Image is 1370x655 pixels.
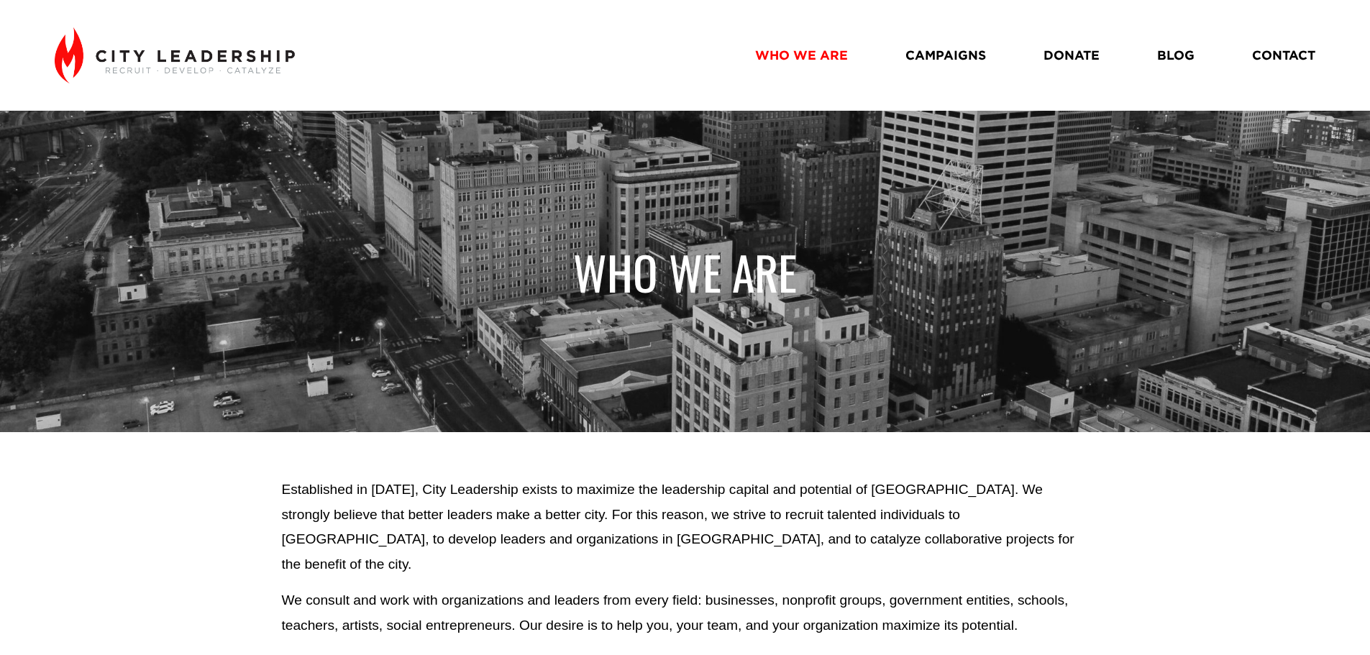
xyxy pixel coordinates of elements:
p: We consult and work with organizations and leaders from every field: businesses, nonprofit groups... [281,588,1088,638]
a: WHO WE ARE [755,42,848,68]
h1: WHO WE ARE [281,244,1088,301]
a: CAMPAIGNS [905,42,986,68]
a: DONATE [1044,42,1100,68]
p: Established in [DATE], City Leadership exists to maximize the leadership capital and potential of... [281,477,1088,577]
a: CONTACT [1252,42,1315,68]
a: BLOG [1157,42,1195,68]
img: City Leadership - Recruit. Develop. Catalyze. [55,27,294,83]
